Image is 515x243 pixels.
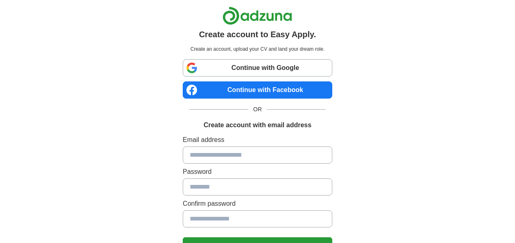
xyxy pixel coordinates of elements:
img: Adzuna logo [222,7,292,25]
p: Create an account, upload your CV and land your dream role. [184,45,331,53]
label: Password [183,167,332,177]
a: Continue with Google [183,59,332,76]
h1: Create account with email address [204,120,311,130]
span: OR [248,105,267,114]
label: Email address [183,135,332,145]
h1: Create account to Easy Apply. [199,28,316,40]
label: Confirm password [183,199,332,209]
a: Continue with Facebook [183,81,332,99]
